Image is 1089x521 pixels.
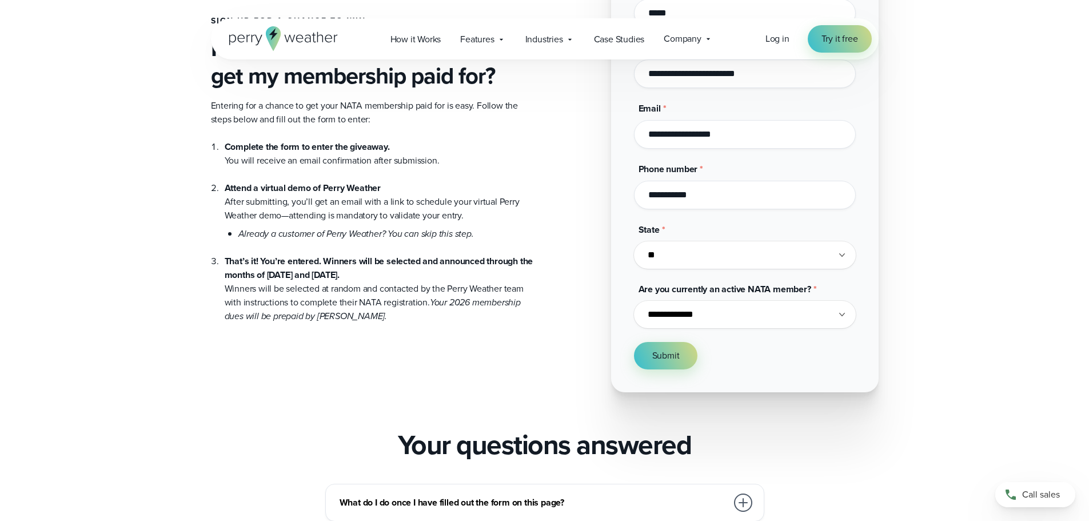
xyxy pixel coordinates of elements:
span: Phone number [639,162,698,176]
span: Email [639,102,661,115]
strong: Attend a virtual demo of Perry Weather [225,181,381,194]
span: Log in [765,32,789,45]
h3: How do I enter for a chance to get my membership paid for? [211,35,536,90]
strong: Complete the form to enter the giveaway. [225,140,390,153]
span: Features [460,33,494,46]
h2: Your questions answered [398,429,692,461]
a: Case Studies [584,27,655,51]
span: Try it free [821,32,858,46]
h4: Sign up for a chance to win [211,17,536,26]
li: After submitting, you’ll get an email with a link to schedule your virtual Perry Weather demo—att... [225,168,536,241]
span: Call sales [1022,488,1060,502]
a: Log in [765,32,789,46]
a: How it Works [381,27,451,51]
span: Company [664,32,701,46]
span: State [639,223,660,236]
span: Are you currently an active NATA member? [639,283,811,296]
em: Your 2026 membership dues will be prepaid by [PERSON_NAME]. [225,296,521,323]
span: How it Works [390,33,441,46]
span: Industries [525,33,563,46]
a: Call sales [995,482,1075,507]
li: Winners will be selected at random and contacted by the Perry Weather team with instructions to c... [225,241,536,323]
strong: That’s it! You’re entered. Winners will be selected and announced through the months of [DATE] an... [225,254,533,281]
li: You will receive an email confirmation after submission. [225,140,536,168]
a: Try it free [808,25,872,53]
span: Case Studies [594,33,645,46]
h3: What do I do once I have filled out the form on this page? [340,496,727,510]
em: Already a customer of Perry Weather? You can skip this step. [238,227,474,240]
span: Submit [652,349,680,363]
button: Submit [634,342,698,369]
p: Entering for a chance to get your NATA membership paid for is easy. Follow the steps below and fi... [211,99,536,126]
